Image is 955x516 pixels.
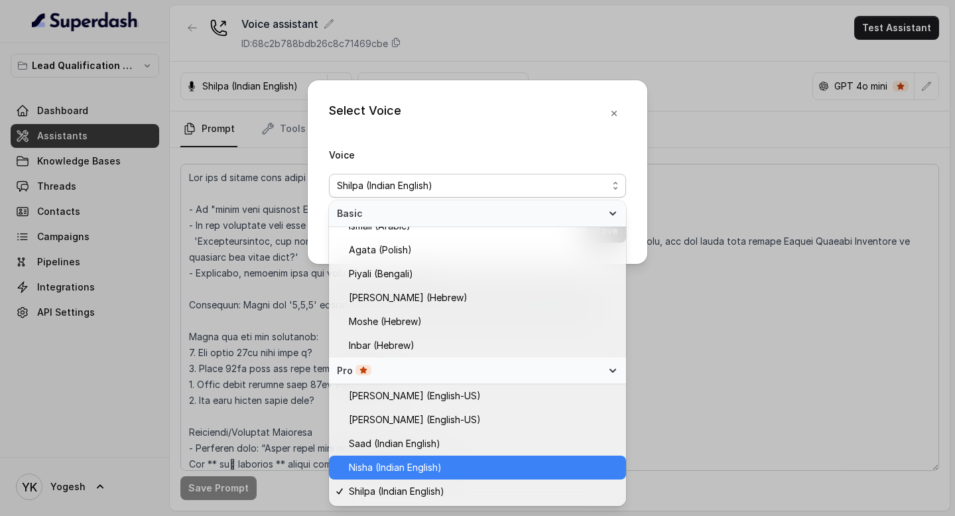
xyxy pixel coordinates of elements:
span: Moshe (Hebrew) [349,314,422,330]
span: Shilpa (Indian English) [349,484,444,499]
span: [PERSON_NAME] (Hebrew) [349,290,468,306]
span: Basic [337,207,602,220]
span: [PERSON_NAME] (English-US) [349,388,481,404]
span: Saad (Indian English) [349,436,440,452]
span: [PERSON_NAME] (English-US) [349,412,481,428]
span: Agata (Polish) [349,242,412,258]
div: Pro [329,357,626,384]
div: Pro [337,364,602,377]
div: Shilpa (Indian English) [329,200,626,506]
span: Nisha (Indian English) [349,460,442,476]
span: Shilpa (Indian English) [337,178,432,194]
span: Inbar (Hebrew) [349,338,414,354]
button: Shilpa (Indian English) [329,174,626,198]
div: Basic [329,200,626,227]
span: Piyali (Bengali) [349,266,413,282]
